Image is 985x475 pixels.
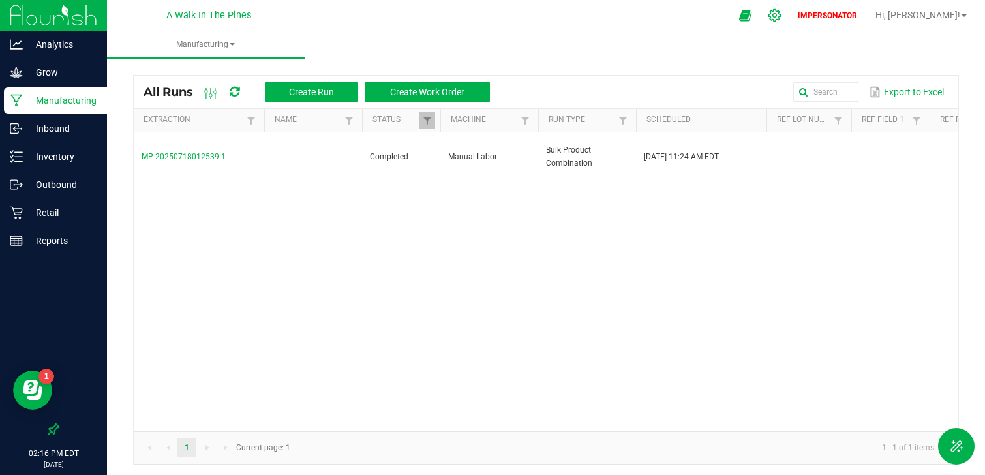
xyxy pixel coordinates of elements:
a: Manufacturing [107,31,305,59]
p: IMPERSONATOR [793,10,862,22]
inline-svg: Reports [10,234,23,247]
inline-svg: Grow [10,66,23,79]
div: Manage settings [766,8,784,22]
span: Completed [370,152,408,161]
button: Create Work Order [365,82,490,102]
p: Inbound [23,121,101,136]
span: Manual Labor [448,152,497,161]
label: Pin the sidebar to full width on large screens [47,423,60,436]
a: Page 1 [177,438,196,457]
a: Ref Field 1Sortable [862,115,908,125]
span: Hi, [PERSON_NAME]! [875,10,960,20]
a: Filter [615,112,631,129]
p: Retail [23,205,101,221]
p: Analytics [23,37,101,52]
button: Toggle Menu [938,428,975,465]
a: StatusSortable [372,115,419,125]
inline-svg: Analytics [10,38,23,51]
a: Filter [419,112,435,129]
p: [DATE] [6,459,101,469]
span: Manufacturing [107,39,305,50]
inline-svg: Inbound [10,122,23,135]
a: Filter [243,112,259,129]
a: Ref Lot NumberSortable [777,115,830,125]
p: Outbound [23,177,101,192]
span: Create Run [289,87,334,97]
div: All Runs [144,81,500,103]
kendo-pager-info: 1 - 1 of 1 items [298,437,945,459]
p: Reports [23,233,101,249]
a: Filter [341,112,357,129]
span: A Walk In The Pines [166,10,251,21]
iframe: Resource center unread badge [38,369,54,384]
p: 02:16 PM EDT [6,448,101,459]
a: ScheduledSortable [646,115,761,125]
inline-svg: Retail [10,206,23,219]
button: Export to Excel [866,81,947,103]
iframe: Resource center [13,371,52,410]
p: Inventory [23,149,101,164]
button: Create Run [265,82,358,102]
a: Run TypeSortable [549,115,614,125]
a: NameSortable [275,115,341,125]
span: Bulk Product Combination [546,146,592,167]
span: Create Work Order [390,87,464,97]
a: Filter [909,112,924,129]
inline-svg: Inventory [10,150,23,163]
inline-svg: Manufacturing [10,94,23,107]
span: MP-20250718012539-1 [142,152,226,161]
kendo-pager: Current page: 1 [134,431,958,465]
inline-svg: Outbound [10,178,23,191]
p: Manufacturing [23,93,101,108]
a: Filter [830,112,846,129]
input: Search [793,82,858,102]
a: Filter [517,112,533,129]
a: ExtractionSortable [144,115,243,125]
span: Open Ecommerce Menu [731,3,760,28]
p: Grow [23,65,101,80]
span: [DATE] 11:24 AM EDT [644,152,719,161]
a: MachineSortable [451,115,517,125]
